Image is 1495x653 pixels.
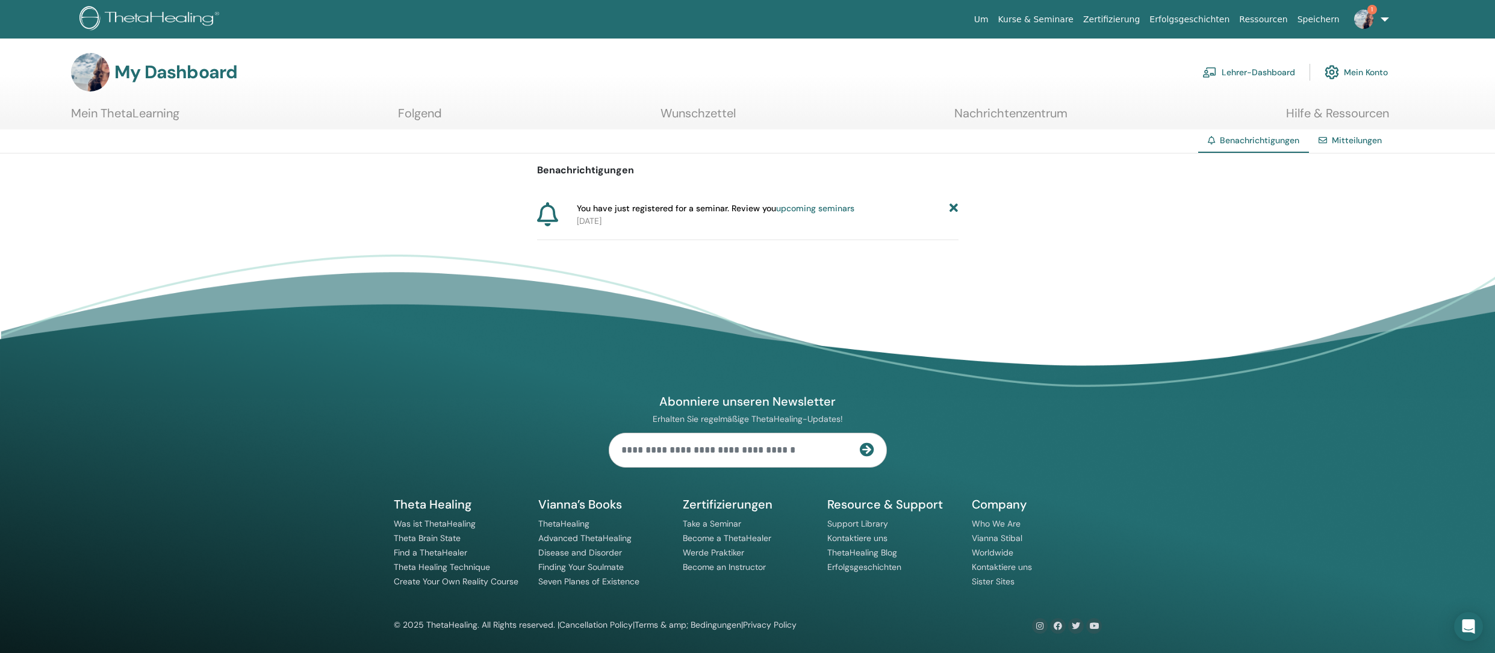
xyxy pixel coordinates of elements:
a: Zertifizierung [1078,8,1145,31]
h5: Vianna’s Books [538,497,668,512]
h5: Theta Healing [394,497,524,512]
a: Cancellation Policy [559,619,633,630]
div: © 2025 ThetaHealing. All Rights reserved. | | | [394,618,797,633]
a: Theta Brain State [394,533,461,543]
a: Erfolgsgeschichten [1145,8,1234,31]
p: [DATE] [577,215,959,227]
a: Find a ThetaHealer [394,547,467,558]
a: upcoming seminars [776,203,854,214]
a: Who We Are [972,518,1021,529]
a: Vianna Stibal [972,533,1022,543]
a: Finding Your Soulmate [538,562,624,572]
a: Wunschzettel [660,106,736,129]
a: Become a ThetaHealer [683,533,771,543]
p: Erhalten Sie regelmäßige ThetaHealing-Updates! [609,413,887,424]
a: ThetaHealing [538,518,589,529]
img: cog.svg [1325,62,1339,82]
a: Speichern [1293,8,1344,31]
a: Mein Konto [1325,59,1388,85]
a: Lehrer-Dashboard [1202,59,1295,85]
p: Benachrichtigungen [537,163,959,178]
a: Mitteilungen [1332,135,1382,146]
a: Become an Instructor [683,562,766,572]
h5: Company [972,497,1102,512]
a: Nachrichtenzentrum [954,106,1068,129]
h3: My Dashboard [114,61,237,83]
a: Worldwide [972,547,1013,558]
a: Support Library [827,518,888,529]
a: Advanced ThetaHealing [538,533,632,543]
a: Ressourcen [1234,8,1292,31]
a: Kurse & Seminare [993,8,1078,31]
a: Terms & amp; Bedingungen [635,619,741,630]
span: You have just registered for a seminar. Review you [577,202,854,215]
img: logo.png [79,6,223,33]
a: Kontaktiere uns [972,562,1032,572]
a: Werde Praktiker [683,547,744,558]
a: Sister Sites [972,576,1015,587]
a: Hilfe & Ressourcen [1286,106,1389,129]
a: Privacy Policy [743,619,797,630]
span: 1 [1367,5,1377,14]
a: Mein ThetaLearning [71,106,179,129]
img: default.jpg [71,53,110,91]
a: Take a Seminar [683,518,741,529]
a: Was ist ThetaHealing [394,518,476,529]
a: Folgend [398,106,442,129]
img: chalkboard-teacher.svg [1202,67,1217,78]
span: Benachrichtigungen [1220,135,1299,146]
a: Um [969,8,993,31]
img: default.jpg [1354,10,1373,29]
a: Kontaktiere uns [827,533,887,543]
h4: Abonniere unseren Newsletter [609,394,887,409]
a: Disease and Disorder [538,547,622,558]
div: Open Intercom Messenger [1454,612,1483,641]
a: Seven Planes of Existence [538,576,639,587]
h5: Resource & Support [827,497,957,512]
h5: Zertifizierungen [683,497,813,512]
a: Theta Healing Technique [394,562,490,572]
a: Create Your Own Reality Course [394,576,518,587]
a: Erfolgsgeschichten [827,562,901,572]
a: ThetaHealing Blog [827,547,897,558]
